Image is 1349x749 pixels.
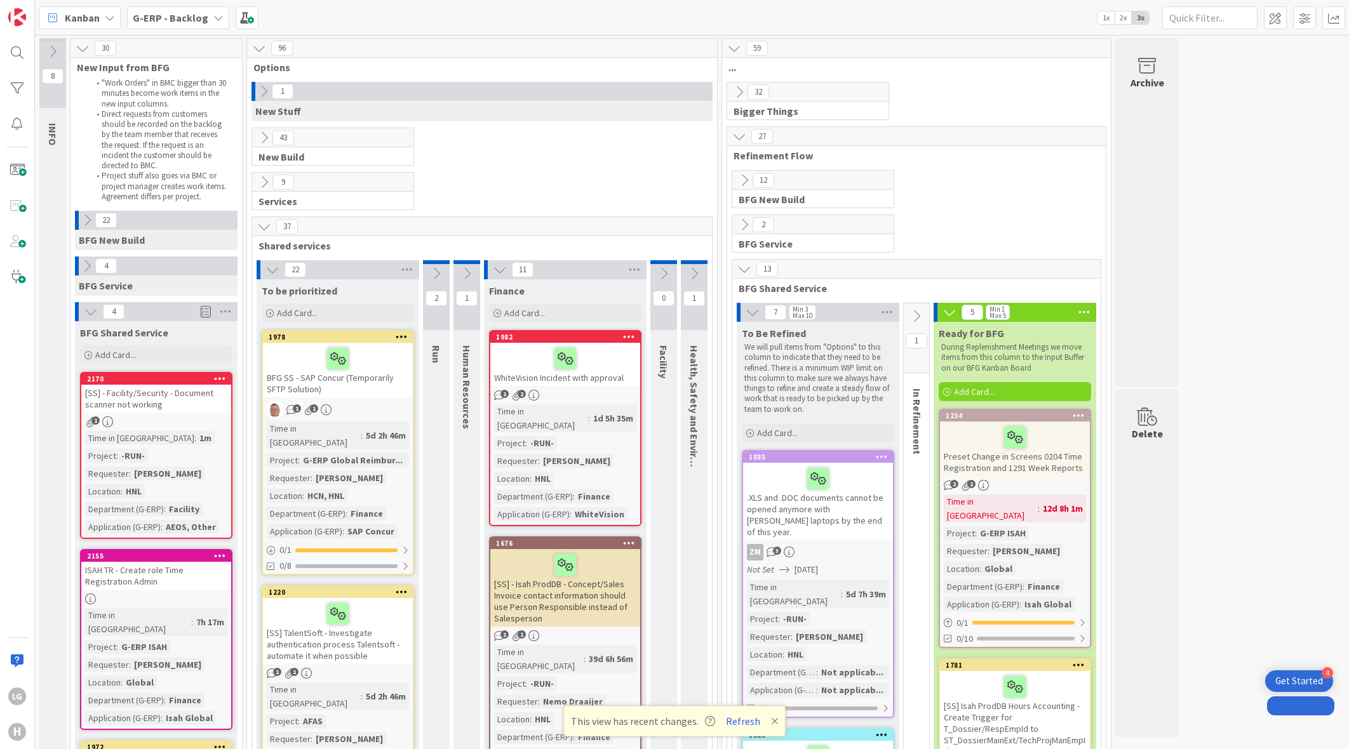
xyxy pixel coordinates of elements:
span: To be prioritized [262,284,337,297]
span: : [538,454,540,468]
div: Application (G-ERP) [944,597,1019,611]
div: G-ERP ISAH [118,640,170,654]
div: [PERSON_NAME] [131,658,205,672]
span: : [161,520,163,534]
div: 1220 [263,587,413,598]
span: Shared services [258,239,696,252]
div: 1323 [749,731,893,739]
div: G-ERP Global Reimbur... [300,453,406,467]
div: Project [494,436,525,450]
span: 1 [683,291,705,306]
span: 0 [653,291,674,306]
span: BFG New Build [79,234,145,246]
div: HNL [123,484,145,498]
span: 2 [518,390,526,398]
span: Ready for BFG [939,327,1004,340]
span: 0 / 1 [279,543,292,557]
div: Location [85,675,121,689]
div: 1676 [490,538,640,549]
span: 5 [962,305,983,320]
div: 2155ISAH TR - Create role Time Registration Admin [81,550,231,590]
span: : [298,714,300,728]
div: SAP Concur [344,524,398,538]
div: 2155 [87,552,231,560]
div: Finance [575,730,614,744]
span: : [778,612,780,626]
div: Min 3 [793,306,808,312]
span: 1 [272,84,293,99]
div: Project [267,453,298,467]
span: 32 [748,84,769,100]
span: 59 [746,41,768,56]
div: [PERSON_NAME] [131,467,205,481]
span: : [1023,580,1024,593]
li: Project stuff also goes via BMC or project manager creates work items. Agreement differs per proj... [90,171,227,202]
span: BFG Service [739,237,878,250]
div: 1978 [269,333,413,341]
div: -RUN- [118,449,148,463]
span: : [816,683,818,697]
div: 39d 6h 56m [586,652,636,666]
span: Bigger Things [734,105,873,117]
div: 12d 8h 1m [1040,501,1086,515]
span: : [311,471,312,485]
span: 0/2 [760,702,772,715]
span: : [164,502,166,516]
div: Max 10 [793,312,812,319]
span: BFG Service [79,279,133,292]
div: lD [263,401,413,418]
img: Visit kanbanzone.com [8,8,26,26]
span: : [346,507,347,520]
div: Isah Global [163,711,216,725]
div: Min 1 [990,306,1005,312]
span: : [988,544,990,558]
div: 1220[SS] TalentSoft - Investigate authentication process Talentsoft - automate it when possible [263,587,413,664]
div: Requester [267,732,311,746]
div: Location [85,484,121,498]
div: Application (G-ERP) [494,507,570,521]
div: Requester [494,454,538,468]
span: : [129,658,131,672]
span: : [298,453,300,467]
span: Facility [657,345,670,378]
span: 2 [950,480,958,488]
span: 0/8 [279,559,292,573]
div: Archive [1131,75,1164,90]
span: New Build [258,150,398,163]
div: HNL [532,472,554,486]
b: G-ERP - Backlog [133,11,208,24]
div: 1982 [490,331,640,343]
span: : [164,693,166,707]
span: Add Card... [954,386,995,397]
div: Project [85,449,116,463]
div: 1234 [940,410,1090,421]
span: : [302,489,304,503]
span: : [841,587,843,601]
img: lD [267,401,283,418]
span: Health, Safety and Environment [688,345,701,494]
div: AEOS, Other [163,520,219,534]
div: 5d 2h 46m [363,689,409,703]
div: G-ERP ISAH [977,526,1029,540]
div: Project [494,677,525,691]
span: New Input from BFG [77,61,226,74]
span: : [361,428,363,442]
div: Not applicab... [818,683,887,697]
span: BFG Shared Service [80,326,168,339]
div: 1234 [946,411,1090,420]
span: 4 [95,258,117,274]
span: 43 [272,130,294,145]
div: Time in [GEOGRAPHIC_DATA] [747,580,841,608]
div: 2170[SS] - Facility/Security - Document scanner not working [81,373,231,413]
div: Requester [267,471,311,485]
span: Finance [489,284,525,297]
span: 3x [1132,11,1149,24]
span: 1 [500,390,509,398]
div: 1885.XLS and .DOC documents cannot be opened anymore with [PERSON_NAME] laptops by the end of thi... [743,451,893,540]
p: During Replenishment Meetings we move items from this column to the Input Buffer on our BFG Kanba... [941,342,1089,373]
span: : [584,652,586,666]
span: ... [728,61,1095,74]
span: 4 [103,304,124,319]
div: Requester [944,544,988,558]
span: 1x [1097,11,1115,24]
